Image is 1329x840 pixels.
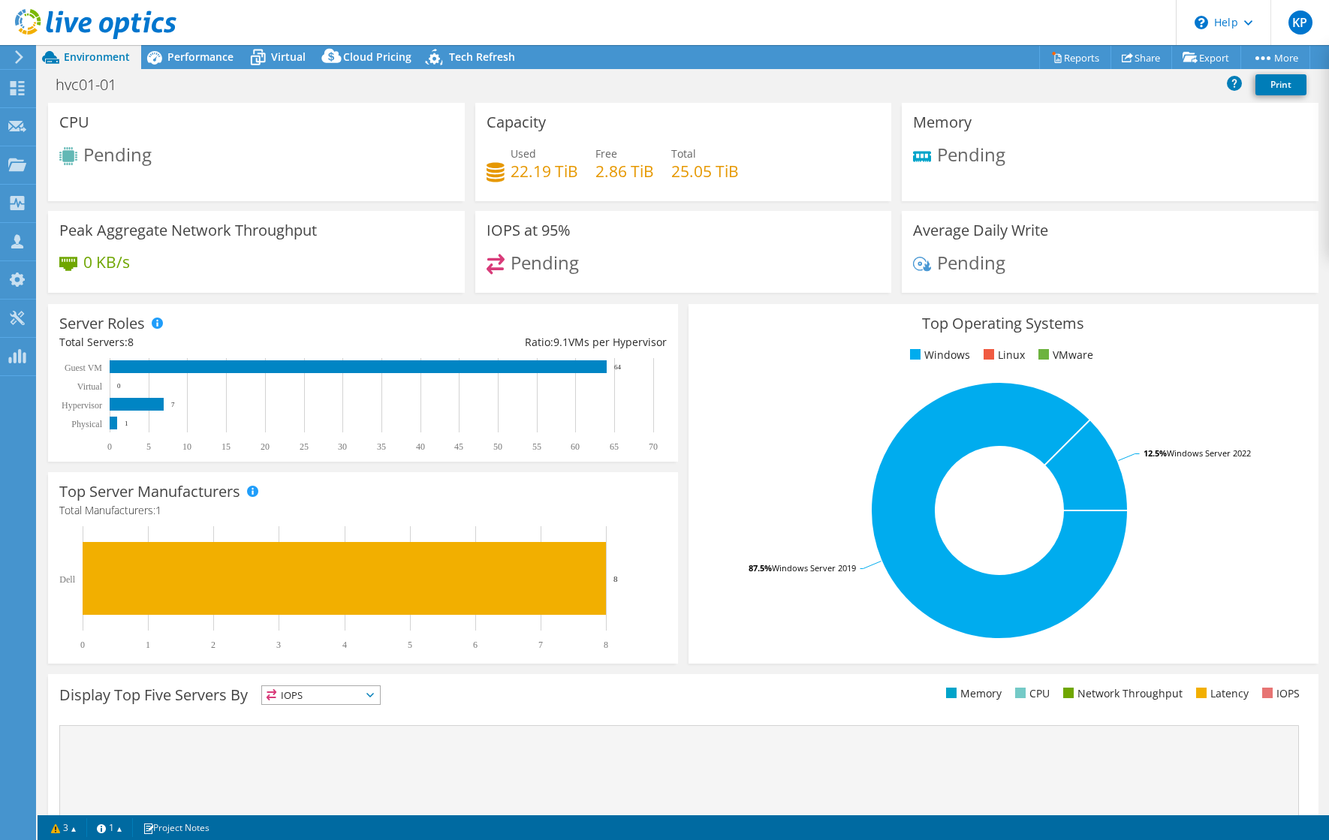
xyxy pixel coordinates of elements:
[77,381,103,392] text: Virtual
[1011,685,1050,702] li: CPU
[59,315,145,332] h3: Server Roles
[1255,74,1306,95] a: Print
[613,574,618,583] text: 8
[167,50,234,64] span: Performance
[913,114,972,131] h3: Memory
[271,50,306,64] span: Virtual
[64,50,130,64] span: Environment
[449,50,515,64] span: Tech Refresh
[261,441,270,452] text: 20
[649,441,658,452] text: 70
[80,640,85,650] text: 0
[300,441,309,452] text: 25
[59,222,317,239] h3: Peak Aggregate Network Throughput
[595,146,617,161] span: Free
[610,441,619,452] text: 65
[146,441,151,452] text: 5
[86,818,133,837] a: 1
[338,441,347,452] text: 30
[59,483,240,500] h3: Top Server Manufacturers
[59,334,363,351] div: Total Servers:
[487,222,571,239] h3: IOPS at 95%
[1195,16,1208,29] svg: \n
[1144,447,1167,459] tspan: 12.5%
[980,347,1025,363] li: Linux
[937,142,1005,167] span: Pending
[772,562,856,574] tspan: Windows Server 2019
[211,640,215,650] text: 2
[363,334,666,351] div: Ratio: VMs per Hypervisor
[1035,347,1093,363] li: VMware
[493,441,502,452] text: 50
[342,640,347,650] text: 4
[59,114,89,131] h3: CPU
[1171,46,1241,69] a: Export
[511,146,536,161] span: Used
[83,254,130,270] h4: 0 KB/s
[1059,685,1183,702] li: Network Throughput
[532,441,541,452] text: 55
[107,441,112,452] text: 0
[132,818,220,837] a: Project Notes
[511,250,579,275] span: Pending
[59,502,667,519] h4: Total Manufacturers:
[49,77,140,93] h1: hvc01-01
[700,315,1307,332] h3: Top Operating Systems
[408,640,412,650] text: 5
[487,114,546,131] h3: Capacity
[65,363,102,373] text: Guest VM
[454,441,463,452] text: 45
[262,686,380,704] span: IOPS
[595,163,654,179] h4: 2.86 TiB
[553,335,568,349] span: 9.1
[146,640,150,650] text: 1
[59,574,75,585] text: Dell
[1288,11,1312,35] span: KP
[473,640,478,650] text: 6
[125,420,128,427] text: 1
[1167,447,1251,459] tspan: Windows Server 2022
[749,562,772,574] tspan: 87.5%
[71,419,102,429] text: Physical
[117,382,121,390] text: 0
[41,818,87,837] a: 3
[182,441,191,452] text: 10
[942,685,1002,702] li: Memory
[913,222,1048,239] h3: Average Daily Write
[571,441,580,452] text: 60
[377,441,386,452] text: 35
[671,163,739,179] h4: 25.05 TiB
[1258,685,1300,702] li: IOPS
[1111,46,1172,69] a: Share
[1039,46,1111,69] a: Reports
[62,400,102,411] text: Hypervisor
[171,401,175,408] text: 7
[1240,46,1310,69] a: More
[343,50,411,64] span: Cloud Pricing
[276,640,281,650] text: 3
[155,503,161,517] span: 1
[1192,685,1249,702] li: Latency
[538,640,543,650] text: 7
[604,640,608,650] text: 8
[671,146,696,161] span: Total
[221,441,231,452] text: 15
[937,250,1005,275] span: Pending
[128,335,134,349] span: 8
[416,441,425,452] text: 40
[906,347,970,363] li: Windows
[511,163,578,179] h4: 22.19 TiB
[83,142,152,167] span: Pending
[614,363,622,371] text: 64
